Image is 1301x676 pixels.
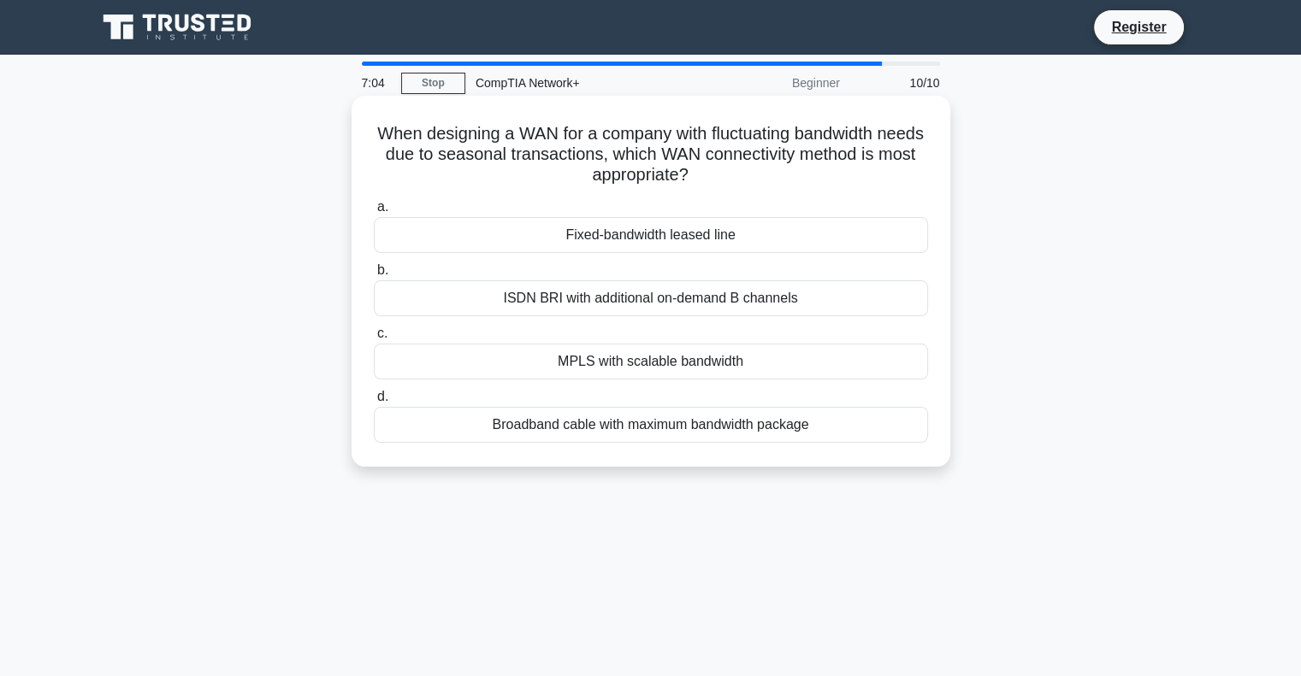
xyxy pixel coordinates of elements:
div: MPLS with scalable bandwidth [374,344,928,379]
span: a. [377,199,388,214]
h5: When designing a WAN for a company with fluctuating bandwidth needs due to seasonal transactions,... [372,123,930,186]
span: c. [377,326,387,340]
div: Beginner [701,66,850,100]
a: Register [1101,16,1176,38]
div: 7:04 [352,66,401,100]
div: 10/10 [850,66,950,100]
span: d. [377,389,388,403]
div: CompTIA Network+ [465,66,701,100]
a: Stop [401,73,465,94]
div: Fixed-bandwidth leased line [374,217,928,253]
span: b. [377,262,388,277]
div: ISDN BRI with additional on-demand B channels [374,280,928,316]
div: Broadband cable with maximum bandwidth package [374,407,928,443]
